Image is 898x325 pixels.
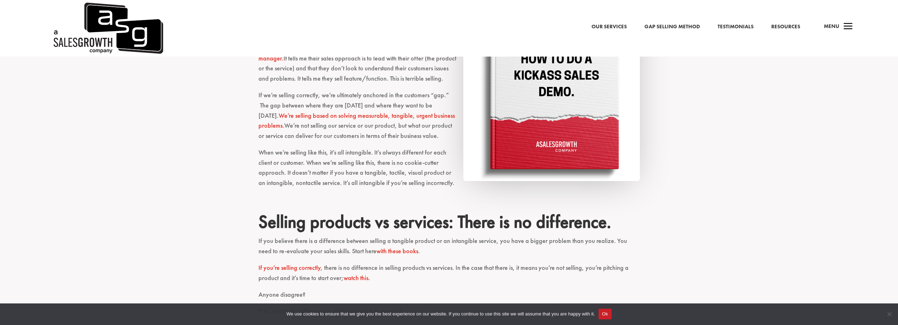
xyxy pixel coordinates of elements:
[376,247,418,255] a: with these books
[344,274,370,282] a: watch this.
[718,22,754,31] a: Testimonials
[841,20,855,34] span: a
[258,211,640,236] h2: Selling products vs services: There is no difference.
[886,311,893,318] span: No
[258,111,455,130] a: We’re selling based on solving measurable, tangible, urgent business problems.
[258,33,640,90] p: When someone argues a tangible product is easier to sell than an intangible service, it tells me ...
[258,263,321,272] a: If you’re selling correctly
[258,236,640,263] p: If you believe there is a difference between selling a tangible product or an intangible service,...
[258,147,640,195] p: When we’re selling like this, it’s all intangible. It’s always different for each client or custo...
[599,309,612,319] button: Ok
[258,90,640,147] p: If we’re selling correctly, we’re ultimately anchored in the customers “gap.” The gap between whe...
[258,44,457,62] a: sales manager.
[824,23,839,30] span: Menu
[258,263,640,290] p: , there is no difference in selling products vs services. In the case that there is, it means you...
[258,290,640,306] p: Anyone disagree?
[771,22,800,31] a: Resources
[644,22,700,31] a: Gap Selling Method
[286,311,595,318] span: We use cookies to ensure that we give you the best experience on our website. If you continue to ...
[591,22,627,31] a: Our Services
